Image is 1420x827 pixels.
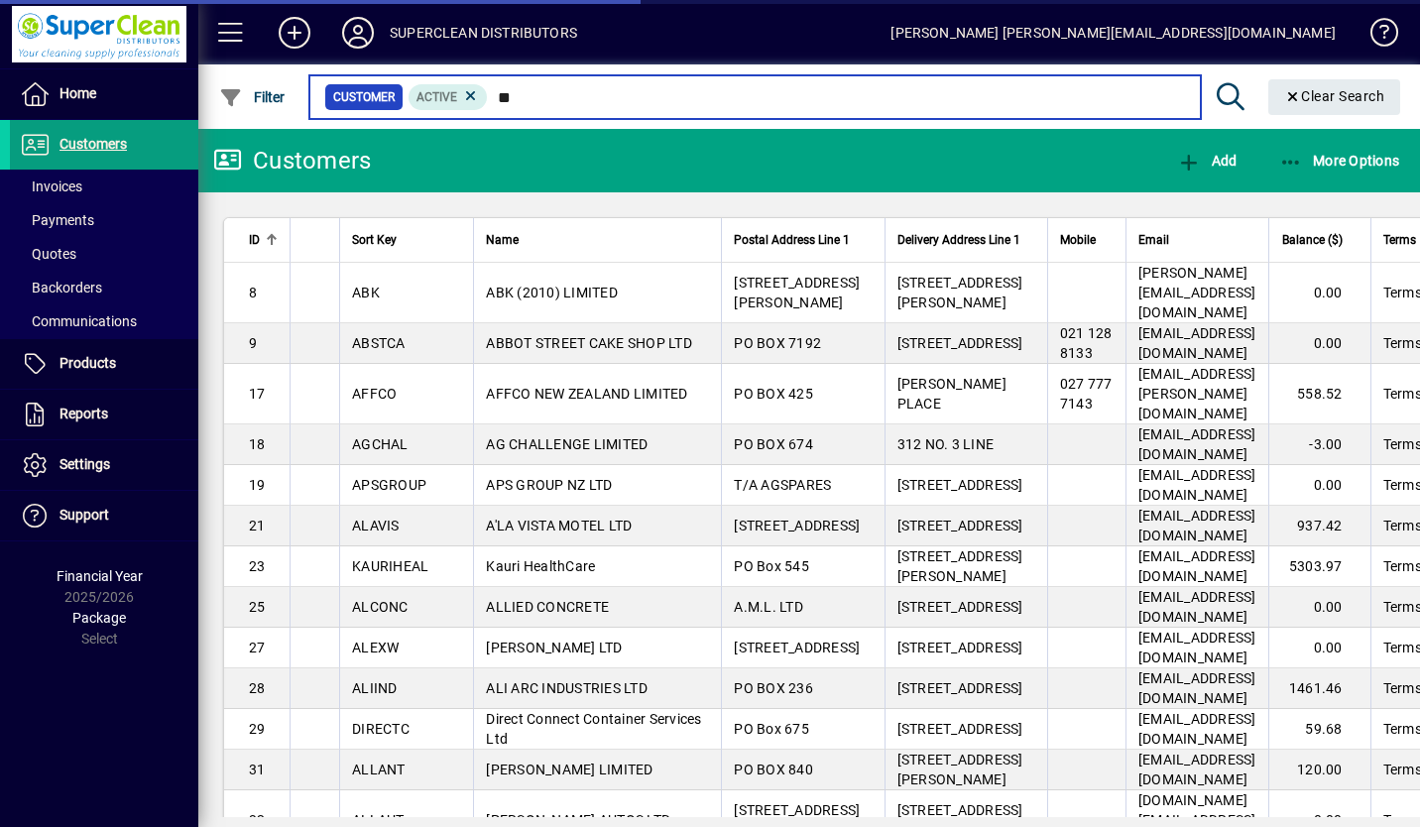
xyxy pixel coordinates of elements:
span: [EMAIL_ADDRESS][DOMAIN_NAME] [1138,426,1256,462]
span: Delivery Address Line 1 [897,229,1020,251]
span: [STREET_ADDRESS] [897,518,1023,533]
span: 021 128 8133 [1060,325,1113,361]
span: AFFCO NEW ZEALAND LIMITED [486,386,687,402]
span: APSGROUP [352,477,426,493]
span: 17 [249,386,266,402]
span: T/A AGSPARES [734,477,831,493]
span: [EMAIL_ADDRESS][DOMAIN_NAME] [1138,589,1256,625]
span: ALEXW [352,640,399,655]
span: Sort Key [352,229,397,251]
button: Clear [1268,79,1401,115]
span: Backorders [20,280,102,295]
span: PO BOX 7192 [734,335,821,351]
span: ABSTCA [352,335,406,351]
span: ID [249,229,260,251]
span: ABBOT STREET CAKE SHOP LTD [486,335,692,351]
span: Communications [20,313,137,329]
span: Email [1138,229,1169,251]
span: [STREET_ADDRESS] [897,680,1023,696]
span: AFFCO [352,386,397,402]
span: Name [486,229,519,251]
td: 0.00 [1268,465,1370,506]
span: [EMAIL_ADDRESS][DOMAIN_NAME] [1138,711,1256,747]
td: 5303.97 [1268,546,1370,587]
span: [PERSON_NAME][EMAIL_ADDRESS][DOMAIN_NAME] [1138,265,1256,320]
span: A.M.L. LTD [734,599,803,615]
td: -3.00 [1268,424,1370,465]
td: 0.00 [1268,323,1370,364]
span: DIRECTC [352,721,410,737]
td: 0.00 [1268,628,1370,668]
a: Backorders [10,271,198,304]
span: ALCONC [352,599,409,615]
span: [PERSON_NAME] PLACE [897,376,1006,412]
span: Add [1177,153,1237,169]
span: ALLANT [352,762,406,777]
div: Name [486,229,709,251]
span: Direct Connect Container Services Ltd [486,711,701,747]
div: [PERSON_NAME] [PERSON_NAME][EMAIL_ADDRESS][DOMAIN_NAME] [890,17,1336,49]
span: [STREET_ADDRESS] [734,640,860,655]
span: Filter [219,89,286,105]
span: Support [59,507,109,523]
span: [STREET_ADDRESS] [897,721,1023,737]
span: 25 [249,599,266,615]
span: [STREET_ADDRESS][PERSON_NAME] [897,275,1023,310]
span: [STREET_ADDRESS][PERSON_NAME] [734,275,860,310]
span: Balance ($) [1282,229,1343,251]
span: Kauri HealthCare [486,558,595,574]
span: [EMAIL_ADDRESS][DOMAIN_NAME] [1138,508,1256,543]
span: 29 [249,721,266,737]
span: [EMAIL_ADDRESS][DOMAIN_NAME] [1138,752,1256,787]
button: Filter [214,79,291,115]
span: PO BOX 674 [734,436,813,452]
div: ID [249,229,278,251]
span: Reports [59,406,108,421]
a: Settings [10,440,198,490]
span: [EMAIL_ADDRESS][DOMAIN_NAME] [1138,548,1256,584]
span: KAURIHEAL [352,558,428,574]
span: Customer [333,87,395,107]
span: 27 [249,640,266,655]
td: 120.00 [1268,750,1370,790]
span: Package [72,610,126,626]
span: [EMAIL_ADDRESS][DOMAIN_NAME] [1138,325,1256,361]
span: [STREET_ADDRESS] [897,599,1023,615]
span: 23 [249,558,266,574]
span: [STREET_ADDRESS][PERSON_NAME] [897,548,1023,584]
a: Reports [10,390,198,439]
span: [EMAIL_ADDRESS][PERSON_NAME][DOMAIN_NAME] [1138,366,1256,421]
span: ABK [352,285,380,300]
span: [EMAIL_ADDRESS][DOMAIN_NAME] [1138,467,1256,503]
button: Profile [326,15,390,51]
span: [STREET_ADDRESS] [734,518,860,533]
span: [STREET_ADDRESS] [897,335,1023,351]
span: 31 [249,762,266,777]
a: Communications [10,304,198,338]
td: 558.52 [1268,364,1370,424]
span: AG CHALLENGE LIMITED [486,436,648,452]
div: Mobile [1060,229,1114,251]
td: 0.00 [1268,263,1370,323]
span: 19 [249,477,266,493]
span: Customers [59,136,127,152]
div: Balance ($) [1281,229,1361,251]
span: A'LA VISTA MOTEL LTD [486,518,632,533]
span: 28 [249,680,266,696]
span: Invoices [20,178,82,194]
td: 0.00 [1268,587,1370,628]
a: Products [10,339,198,389]
div: Email [1138,229,1256,251]
td: 937.42 [1268,506,1370,546]
span: ALAVIS [352,518,400,533]
span: 18 [249,436,266,452]
span: PO Box 545 [734,558,809,574]
td: 59.68 [1268,709,1370,750]
span: 9 [249,335,257,351]
span: Quotes [20,246,76,262]
span: 21 [249,518,266,533]
span: [STREET_ADDRESS][PERSON_NAME] [897,752,1023,787]
span: Payments [20,212,94,228]
div: SUPERCLEAN DISTRIBUTORS [390,17,577,49]
span: ALI ARC INDUSTRIES LTD [486,680,648,696]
